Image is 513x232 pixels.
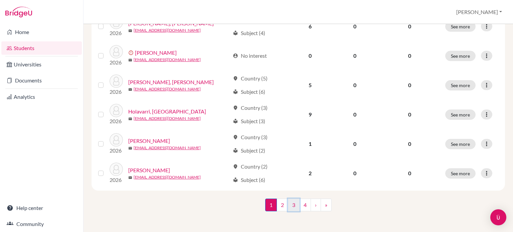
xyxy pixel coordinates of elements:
p: 0 [382,110,437,119]
span: error_outline [128,50,135,55]
a: 4 [299,199,311,211]
span: local_library [233,148,238,153]
p: 0 [382,169,437,177]
span: mail [128,146,132,150]
div: Country (3) [233,104,268,112]
button: See more [445,139,476,149]
p: 0 [382,22,437,30]
img: Jeon, Ellen [110,163,123,176]
a: [PERSON_NAME] [128,137,170,145]
button: See more [445,168,476,179]
td: 9 [288,100,332,129]
td: 0 [332,129,378,159]
p: 2026 [110,58,123,66]
a: Community [1,217,82,231]
button: See more [445,51,476,61]
td: 0 [332,12,378,41]
div: Subject (2) [233,147,265,155]
div: Country (2) [233,163,268,171]
button: [PERSON_NAME] [453,6,505,18]
div: Country (3) [233,133,268,141]
span: location_on [233,135,238,140]
td: 0 [332,70,378,100]
img: Holavarri, Langston [110,104,123,117]
button: See more [445,21,476,32]
a: [EMAIL_ADDRESS][DOMAIN_NAME] [134,145,201,151]
td: 6 [288,12,332,41]
a: Universities [1,58,82,71]
img: Guffy, Jon Davis [110,74,123,88]
span: mail [128,29,132,33]
a: [EMAIL_ADDRESS][DOMAIN_NAME] [134,57,201,63]
td: 1 [288,129,332,159]
a: Students [1,41,82,55]
div: Open Intercom Messenger [490,209,506,225]
nav: ... [265,199,332,217]
span: location_on [233,105,238,110]
span: location_on [233,164,238,169]
img: Evans, Caleb [110,45,123,58]
span: location_on [233,76,238,81]
span: mail [128,176,132,180]
p: 2026 [110,117,123,125]
div: Subject (6) [233,88,265,96]
td: 2 [288,159,332,188]
button: See more [445,109,476,120]
a: [PERSON_NAME] [128,166,170,174]
span: mail [128,58,132,62]
a: [PERSON_NAME], [PERSON_NAME] [128,78,214,86]
span: local_library [233,119,238,124]
a: › [311,199,321,211]
div: Subject (6) [233,176,265,184]
span: local_library [233,30,238,36]
p: 0 [382,52,437,60]
span: account_circle [233,53,238,58]
a: [EMAIL_ADDRESS][DOMAIN_NAME] [134,27,201,33]
div: Subject (4) [233,29,265,37]
a: Documents [1,74,82,87]
a: [PERSON_NAME] [135,49,177,57]
td: 0 [288,41,332,70]
a: Home [1,25,82,39]
span: mail [128,117,132,121]
a: 2 [277,199,288,211]
div: No interest [233,52,267,60]
a: [EMAIL_ADDRESS][DOMAIN_NAME] [134,174,201,180]
span: 1 [265,199,277,211]
p: 2026 [110,147,123,155]
a: Analytics [1,90,82,103]
span: local_library [233,177,238,183]
span: local_library [233,89,238,94]
p: 0 [382,140,437,148]
a: Holavarri, [GEOGRAPHIC_DATA] [128,107,206,115]
a: » [321,199,332,211]
img: Bridge-U [5,7,32,17]
p: 2026 [110,29,123,37]
td: 0 [332,159,378,188]
img: Hueting, Adriaan [110,133,123,147]
p: 2026 [110,176,123,184]
td: 0 [332,41,378,70]
p: 2026 [110,88,123,96]
a: [EMAIL_ADDRESS][DOMAIN_NAME] [134,115,201,122]
td: 5 [288,70,332,100]
td: 0 [332,100,378,129]
button: See more [445,80,476,90]
span: mail [128,87,132,91]
a: 3 [288,199,300,211]
div: Subject (3) [233,117,265,125]
p: 0 [382,81,437,89]
a: [EMAIL_ADDRESS][DOMAIN_NAME] [134,86,201,92]
div: Country (5) [233,74,268,82]
a: Help center [1,201,82,215]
